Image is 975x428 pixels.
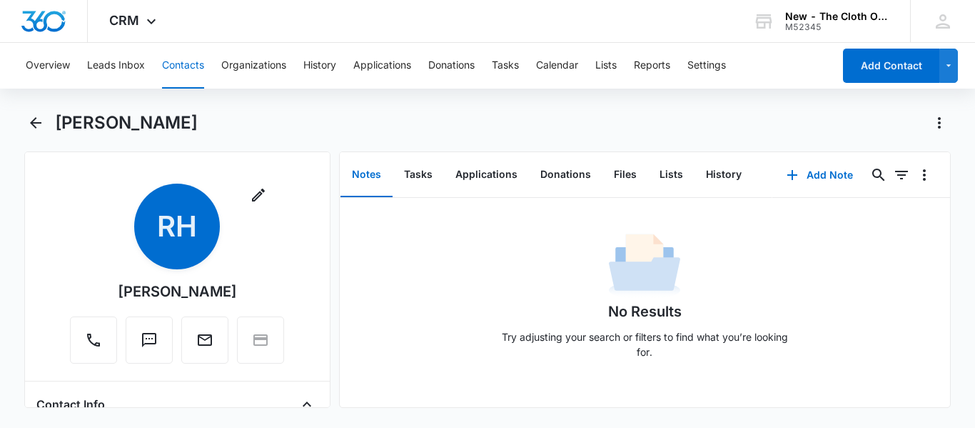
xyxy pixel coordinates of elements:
button: Applications [353,43,411,89]
button: Search... [867,164,890,186]
p: Try adjusting your search or filters to find what you’re looking for. [495,329,794,359]
button: Donations [428,43,475,89]
button: Close [295,393,318,416]
button: Settings [687,43,726,89]
button: Organizations [221,43,286,89]
button: Text [126,317,173,364]
button: Donations [529,153,602,197]
img: No Data [609,229,680,301]
h4: Contact Info [36,396,105,413]
button: Overflow Menu [913,164,936,186]
button: Calendar [536,43,578,89]
button: History [303,43,336,89]
a: Text [126,339,173,351]
button: Add Note [772,158,867,192]
a: Call [70,339,117,351]
div: account id [785,22,889,32]
button: Lists [648,153,694,197]
button: Notes [340,153,393,197]
button: Actions [928,111,951,134]
button: Email [181,317,228,364]
div: [PERSON_NAME] [118,281,237,302]
button: Tasks [492,43,519,89]
span: CRM [109,13,139,28]
button: Back [24,111,46,134]
button: Add Contact [843,49,939,83]
button: History [694,153,753,197]
button: Applications [444,153,529,197]
button: Contacts [162,43,204,89]
h1: [PERSON_NAME] [55,112,198,134]
button: Overview [26,43,70,89]
button: Lists [595,43,617,89]
button: Call [70,317,117,364]
button: Leads Inbox [87,43,145,89]
button: Tasks [393,153,444,197]
div: account name [785,11,889,22]
span: RH [134,184,220,269]
h1: No Results [608,301,682,322]
button: Filters [890,164,913,186]
a: Email [181,339,228,351]
button: Files [602,153,648,197]
button: Reports [634,43,670,89]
